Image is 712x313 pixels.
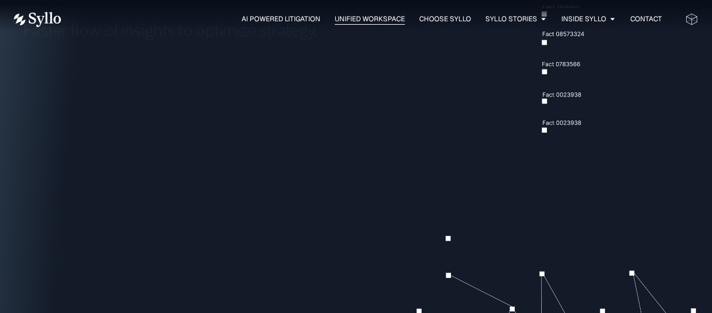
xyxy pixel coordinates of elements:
[419,14,471,24] a: Choose Syllo
[14,12,61,27] img: Vector
[335,14,405,24] a: Unified Workspace
[485,14,537,24] a: Syllo Stories
[242,14,320,24] a: AI Powered Litigation
[630,14,662,24] a: Contact
[561,14,606,24] a: Inside Syllo
[84,14,662,25] nav: Menu
[84,14,662,25] div: Menu Toggle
